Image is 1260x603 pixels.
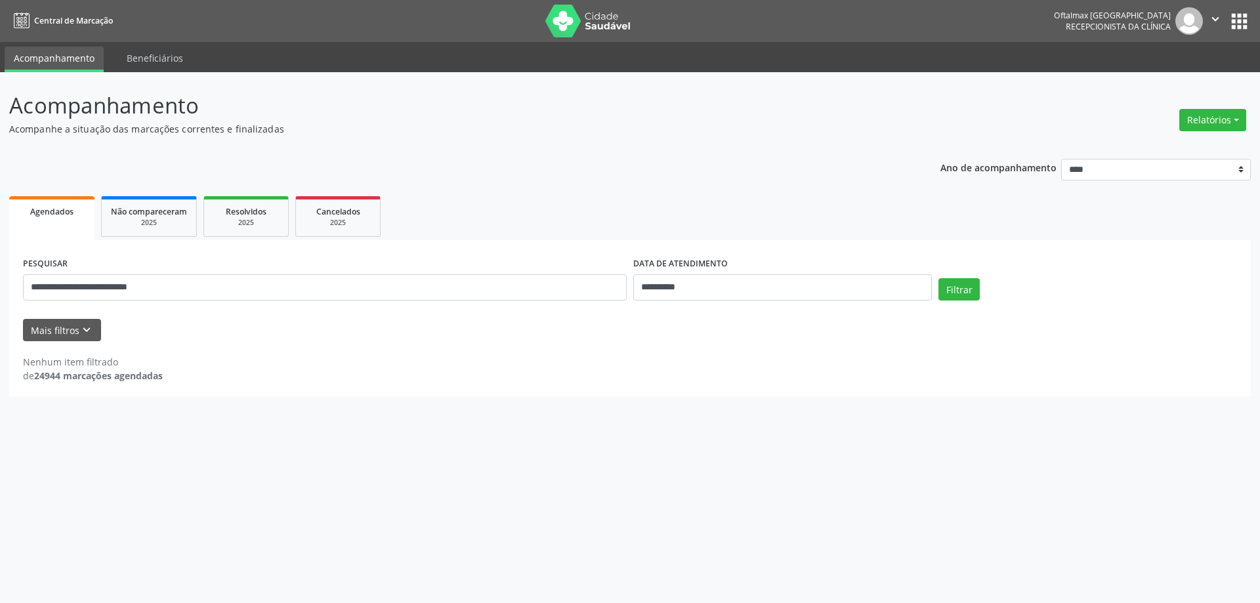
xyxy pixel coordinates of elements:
div: Oftalmax [GEOGRAPHIC_DATA] [1054,10,1171,21]
strong: 24944 marcações agendadas [34,369,163,382]
div: de [23,369,163,383]
div: Nenhum item filtrado [23,355,163,369]
p: Acompanhamento [9,89,878,122]
a: Central de Marcação [9,10,113,31]
button: Relatórios [1179,109,1246,131]
i:  [1208,12,1223,26]
label: PESQUISAR [23,254,68,274]
button: Filtrar [938,278,980,301]
span: Central de Marcação [34,15,113,26]
p: Ano de acompanhamento [940,159,1057,175]
label: DATA DE ATENDIMENTO [633,254,728,274]
p: Acompanhe a situação das marcações correntes e finalizadas [9,122,878,136]
button: apps [1228,10,1251,33]
button:  [1203,7,1228,35]
div: 2025 [213,218,279,228]
div: 2025 [305,218,371,228]
img: img [1175,7,1203,35]
button: Mais filtroskeyboard_arrow_down [23,319,101,342]
span: Resolvidos [226,206,266,217]
span: Recepcionista da clínica [1066,21,1171,32]
i: keyboard_arrow_down [79,323,94,337]
span: Agendados [30,206,73,217]
a: Acompanhamento [5,47,104,72]
span: Não compareceram [111,206,187,217]
a: Beneficiários [117,47,192,70]
div: 2025 [111,218,187,228]
span: Cancelados [316,206,360,217]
